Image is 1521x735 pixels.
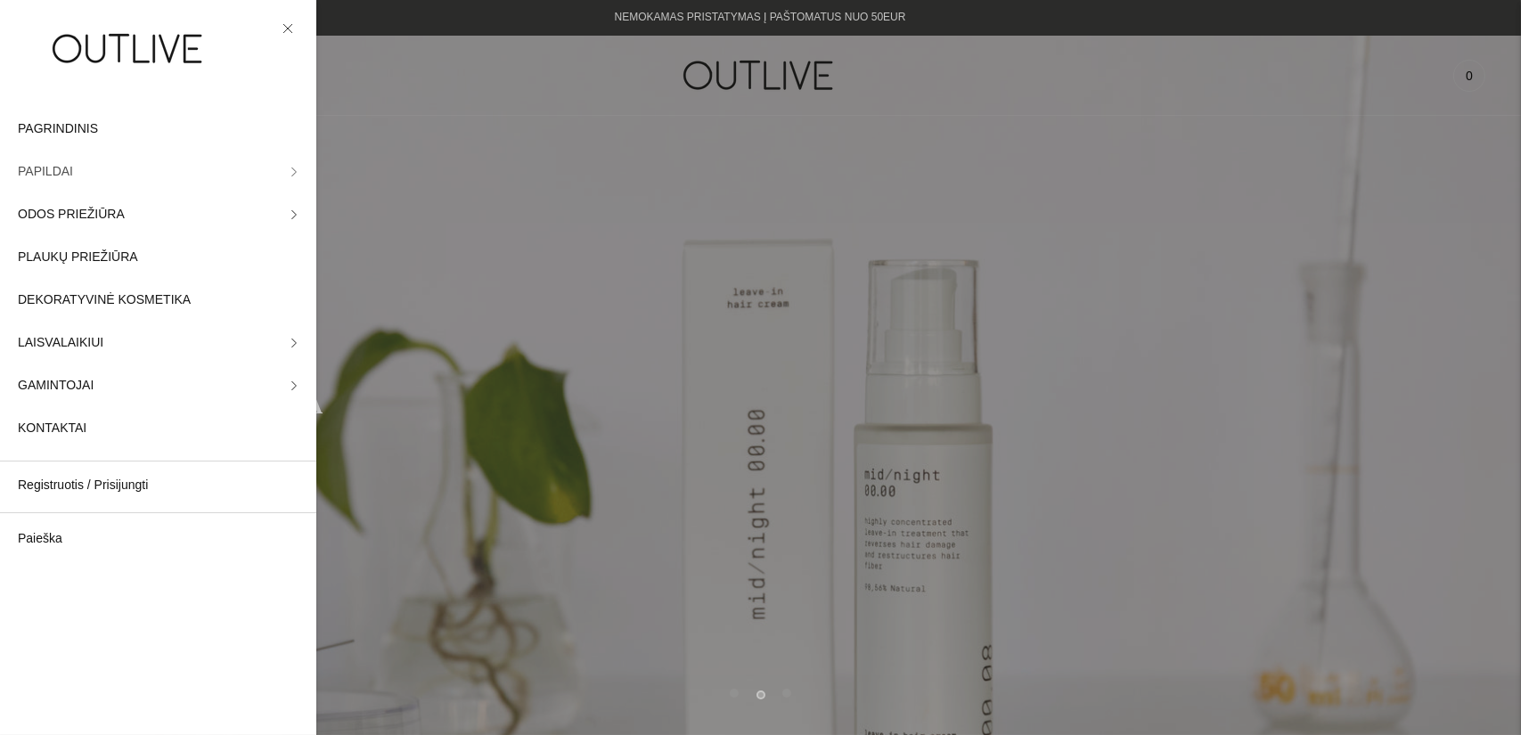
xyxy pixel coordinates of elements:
[18,290,191,311] span: DEKORATYVINĖ KOSMETIKA
[18,375,94,396] span: GAMINTOJAI
[18,161,73,183] span: PAPILDAI
[18,18,241,79] img: OUTLIVE
[18,204,125,225] span: ODOS PRIEŽIŪRA
[18,418,86,439] span: KONTAKTAI
[18,118,98,140] span: PAGRINDINIS
[18,247,138,268] span: PLAUKŲ PRIEŽIŪRA
[18,332,103,354] span: LAISVALAIKIUI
